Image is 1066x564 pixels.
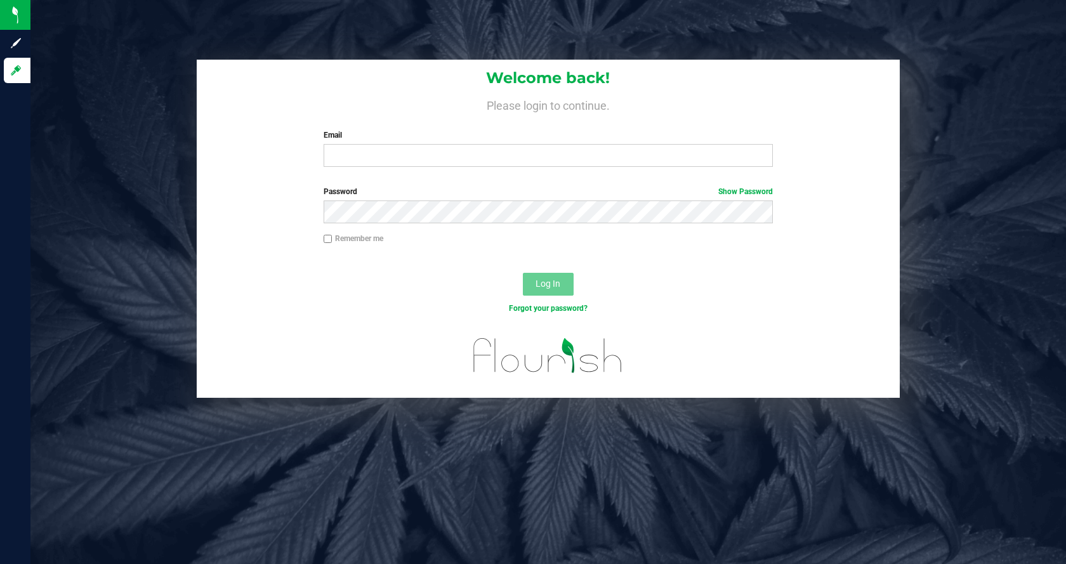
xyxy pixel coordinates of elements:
[523,273,574,296] button: Log In
[324,235,332,244] input: Remember me
[324,233,383,244] label: Remember me
[324,187,357,196] span: Password
[197,70,900,86] h1: Welcome back!
[509,304,588,313] a: Forgot your password?
[536,279,560,289] span: Log In
[460,327,636,384] img: flourish_logo.svg
[718,187,773,196] a: Show Password
[197,96,900,112] h4: Please login to continue.
[10,37,22,49] inline-svg: Sign up
[324,129,773,141] label: Email
[10,64,22,77] inline-svg: Log in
